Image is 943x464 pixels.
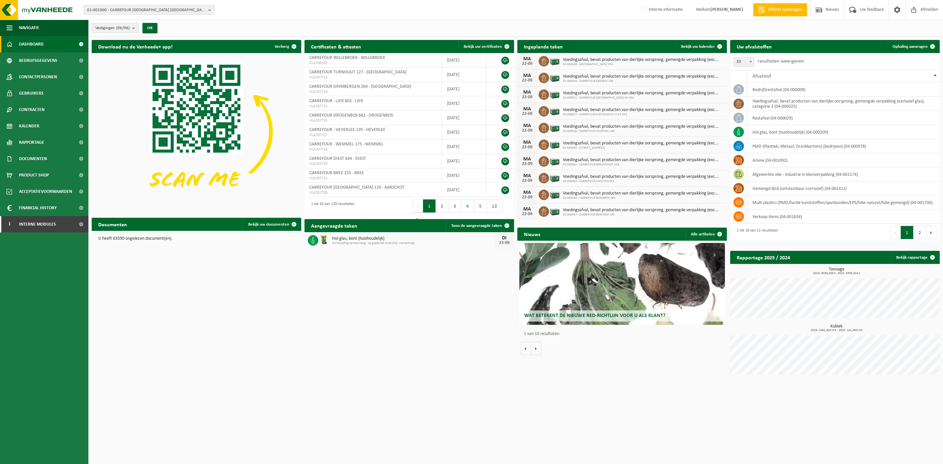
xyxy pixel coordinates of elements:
div: 22-09 [521,162,534,166]
div: 22-09 [521,78,534,83]
td: PMD (Plastiek, Metaal, Drankkartons) (bedrijven) (04-000978) [748,139,940,153]
button: OK [142,23,157,33]
a: Bekijk rapportage [891,251,939,264]
img: PB-LB-0680-HPE-GN-01 [549,139,560,150]
span: CARREFOUR GRIMBERGEN 204 - [GEOGRAPHIC_DATA] [309,84,411,89]
span: CARREFOUR - HEVERLEE 139 - HEVERLEE [309,127,385,132]
div: DI [498,235,511,241]
button: Vorige [521,342,531,355]
span: 10 [734,57,754,66]
span: Offerte aanvragen [767,7,804,13]
span: Voedingsafval, bevat producten van dierlijke oorsprong, gemengde verpakking (exc... [563,174,719,179]
img: Download de VHEPlus App [92,53,301,210]
span: CARREFOUR - LIER 603 - LIER [309,99,363,103]
button: 2 [914,226,926,239]
a: Wat betekent de nieuwe RED-richtlijn voor u als klant? [519,243,725,325]
td: [DATE] [442,154,487,168]
span: CARREFOUR [GEOGRAPHIC_DATA] 110 - AARSCHOT [309,185,405,190]
h2: Documenten [92,218,134,231]
span: VLA707718 [309,147,437,152]
span: 01-001900 - CARREFOUR [GEOGRAPHIC_DATA] [GEOGRAPHIC_DATA]-[GEOGRAPHIC_DATA]. BOEK - EVERE [87,5,206,15]
button: 13 [487,199,502,213]
span: 02-008562 - CARREFOUR BRASSCHAAT 244 [563,163,719,167]
span: CARREFOUR WILLEBROEK - WILLEBROEK [309,55,385,60]
a: Ophaling aanvragen [887,40,939,53]
span: Hol glas, bont (huishoudelijk) [332,236,494,241]
img: PB-LB-0680-HPE-GN-01 [549,72,560,83]
span: Gebruikers [19,85,44,102]
span: 02-008564 - CARREFOUR BORSBEEK 660 [563,196,719,200]
td: [DATE] [442,168,487,183]
span: Product Shop [19,167,49,183]
h2: Ingeplande taken [517,40,569,53]
p: U heeft 63590 ongelezen document(en). [98,236,295,241]
span: 02-008551 - CARREFOUR [GEOGRAPHIC_DATA] NV 001 [563,96,719,100]
img: WB-0140-HPE-GN-50 [318,234,329,245]
div: 22-09 [521,212,534,216]
span: Voedingsafval, bevat producten van dierlijke oorsprong, gemengde verpakking (exc... [563,57,719,63]
strong: [PERSON_NAME] [711,7,743,12]
img: PB-LB-0680-HPE-GN-01 [549,105,560,116]
span: Contactpersonen [19,69,57,85]
td: hol glas, bont (huishoudelijk) (04-000209) [748,125,940,139]
div: MA [521,123,534,128]
td: verkoop items (04-001834) [748,210,940,224]
td: multi plastics (PMD/harde kunststoffen/spanbanden/EPS/folie naturel/folie gemengd) (04-001700) [748,195,940,210]
span: Toon de aangevraagde taken [451,224,502,228]
span: 02-008557 - CARREFOUR SINT-ELOOIS-VIJVE 653 [563,113,719,117]
h2: Rapportage 2025 / 2024 [730,251,797,264]
td: voedingsafval, bevat producten van dierlijke oorsprong, gemengde verpakking (exclusief glas), cat... [748,97,940,111]
button: Volgende [531,342,541,355]
span: Bekijk uw documenten [248,222,289,227]
span: VLA707714 [309,89,437,95]
td: bedrijfsrestafval (04-000008) [748,83,940,97]
td: gemengd KGA (ontvlambaar-corrosief) (04-001412) [748,181,940,195]
span: CARREFOUR DIEST 634 - DIEST [309,156,366,161]
span: VLA707719 [309,161,437,167]
span: Bedrijfsgegevens [19,52,57,69]
td: [DATE] [442,183,487,197]
span: Voedingsafval, bevat producten van dierlijke oorsprong, gemengde verpakking (exc... [563,158,719,163]
td: [DATE] [442,125,487,139]
a: Bekijk uw kalender [676,40,726,53]
div: MA [521,173,534,178]
span: Wat betekent de nieuwe RED-richtlijn voor u als klant? [524,313,665,318]
count: (96/96) [116,26,130,30]
td: [DATE] [442,139,487,154]
div: MA [521,56,534,62]
span: Afvalstof [752,74,771,79]
img: PB-LB-0680-HPE-GN-01 [549,88,560,100]
h3: Kubiek [733,324,940,332]
span: VLA707717 [309,133,437,138]
div: MA [521,140,534,145]
span: Ophaling aanvragen [893,45,928,49]
span: 2024: 1481,820 m3 - 2025: 141,000 m3 [733,329,940,332]
div: 22-09 [521,95,534,100]
a: Toon de aangevraagde taken [446,219,513,232]
button: Vestigingen(96/96) [92,23,139,33]
button: Next [413,213,423,226]
span: Dashboard [19,36,44,52]
span: Acceptatievoorwaarden [19,183,72,200]
span: Bekijk uw kalender [681,45,715,49]
div: 1 tot 10 van 129 resultaten [308,199,354,226]
a: Bekijk uw certificaten [458,40,513,53]
button: 5 [474,199,487,213]
img: PB-LB-0680-HPE-GN-01 [549,55,560,66]
button: 1 [901,226,914,239]
div: 22-09 [521,128,534,133]
span: VLA708192 [309,61,437,66]
span: VLA707713 [309,75,437,80]
span: CARREFOUR TURNHOUT 127 - [GEOGRAPHIC_DATA] [309,70,406,75]
h2: Nieuws [517,228,547,240]
button: 4 [461,199,474,213]
span: Financial History [19,200,57,216]
span: Verberg [275,45,289,49]
span: Voedingsafval, bevat producten van dierlijke oorsprong, gemengde verpakking (exc... [563,91,719,96]
span: Vestigingen [95,23,130,33]
div: 23-09 [498,241,511,245]
span: 2024: 9038,458 t - 2025: 6359,924 t [733,272,940,275]
button: 1 [423,199,436,213]
div: 22-09 [521,195,534,200]
span: 10 [733,57,754,67]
